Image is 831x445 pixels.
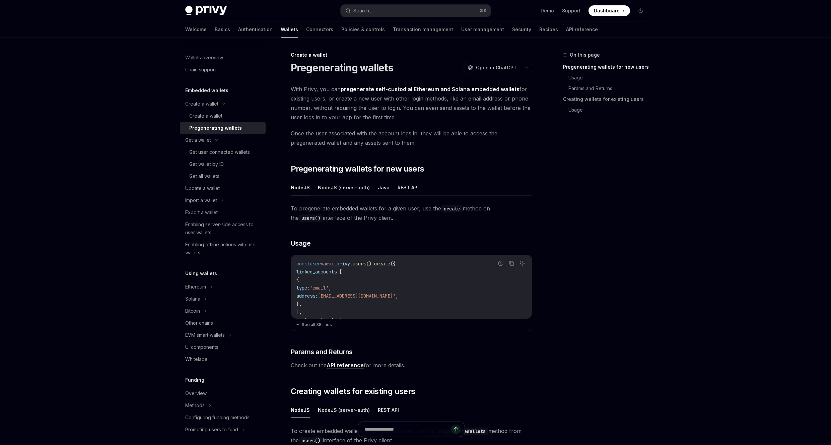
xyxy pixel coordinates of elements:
span: type: [296,285,310,291]
h5: Funding [185,376,204,384]
div: Import a wallet [185,196,217,204]
div: Methods [185,401,205,409]
span: On this page [570,51,600,59]
div: Prompting users to fund [185,426,238,434]
div: Enabling offline actions with user wallets [185,241,262,257]
a: Get user connected wallets [180,146,266,158]
div: Wallets overview [185,54,223,62]
a: API reference [566,21,598,38]
div: Export a wallet [185,208,218,216]
span: Usage [291,239,311,248]
span: Pregenerating wallets for new users [291,164,424,174]
a: Recipes [539,21,558,38]
a: Dashboard [588,5,630,16]
span: 'email' [310,285,329,291]
a: Enabling server-side access to user wallets [180,218,266,239]
span: Open in ChatGPT [476,64,517,71]
div: Enabling server-side access to user wallets [185,220,262,237]
a: API reference [327,362,364,369]
div: Bitcoin [185,307,200,315]
a: Configuring funding methods [180,411,266,424]
a: Pregenerating wallets for new users [563,62,651,72]
span: With Privy, you can for existing users, or create a new user with other login methods, like an em... [291,84,532,122]
span: const [296,261,310,267]
a: Authentication [238,21,273,38]
span: Creating wallets for existing users [291,386,415,397]
a: Support [562,7,580,14]
span: . [350,261,353,267]
span: ⌘ K [480,8,487,13]
button: NodeJS [291,402,310,418]
a: Whitelabel [180,353,266,365]
h5: Using wallets [185,269,217,277]
a: Usage [568,72,651,83]
a: Params and Returns [568,83,651,94]
button: Copy the contents from the code block [507,259,516,268]
button: Java [378,180,390,195]
span: , [329,285,331,291]
span: user [310,261,321,267]
span: address: [296,293,318,299]
div: Other chains [185,319,213,327]
a: Pregenerating wallets [180,122,266,134]
div: Ethereum [185,283,206,291]
span: }, [296,301,302,307]
button: Ask AI [518,259,527,268]
button: NodeJS (server-auth) [318,180,370,195]
button: NodeJS (server-auth) [318,402,370,418]
div: Create a wallet [185,100,218,108]
span: [ [339,269,342,275]
span: Once the user associated with the account logs in, they will be able to access the pregenerated w... [291,129,532,147]
span: Dashboard [594,7,620,14]
a: Basics [215,21,230,38]
button: REST API [398,180,419,195]
button: Report incorrect code [496,259,505,268]
span: Check out the for more details. [291,361,532,370]
div: Whitelabel [185,355,209,363]
span: { [339,317,342,323]
div: Create a wallet [189,112,222,120]
a: Security [512,21,531,38]
div: Get all wallets [189,172,219,180]
a: Wallets [281,21,298,38]
a: Welcome [185,21,207,38]
span: users [353,261,366,267]
div: Create a wallet [291,52,532,58]
div: Search... [353,7,372,15]
a: Demo [541,7,554,14]
a: Policies & controls [341,21,385,38]
img: dark logo [185,6,227,15]
strong: pregenerate self-custodial Ethereum and Solana embedded wallets [341,86,520,92]
div: Pregenerating wallets [189,124,242,132]
h1: Pregenerating wallets [291,62,393,74]
h5: Embedded wallets [185,86,228,94]
button: See all 38 lines [295,320,528,329]
a: Update a wallet [180,182,266,194]
span: [EMAIL_ADDRESS][DOMAIN_NAME]' [318,293,396,299]
span: await [323,261,337,267]
code: users() [299,214,323,222]
div: UI components [185,343,218,351]
span: privy [337,261,350,267]
span: linked_accounts: [296,269,339,275]
div: Get a wallet [185,136,211,144]
div: Overview [185,389,207,397]
a: Other chains [180,317,266,329]
div: Update a wallet [185,184,220,192]
code: create [441,205,463,212]
a: Export a wallet [180,206,266,218]
button: Open in ChatGPT [464,62,521,73]
div: Chain support [185,66,216,74]
span: To pregenerate embedded wallets for a given user, use the method on the interface of the Privy cl... [291,204,532,222]
div: Get wallet by ID [189,160,224,168]
span: Params and Returns [291,347,353,357]
a: Create a wallet [180,110,266,122]
a: Chain support [180,64,266,76]
div: EVM smart wallets [185,331,225,339]
a: Creating wallets for existing users [563,94,651,105]
a: User management [461,21,504,38]
a: Get all wallets [180,170,266,182]
span: create [374,261,390,267]
button: REST API [378,402,399,418]
button: NodeJS [291,180,310,195]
